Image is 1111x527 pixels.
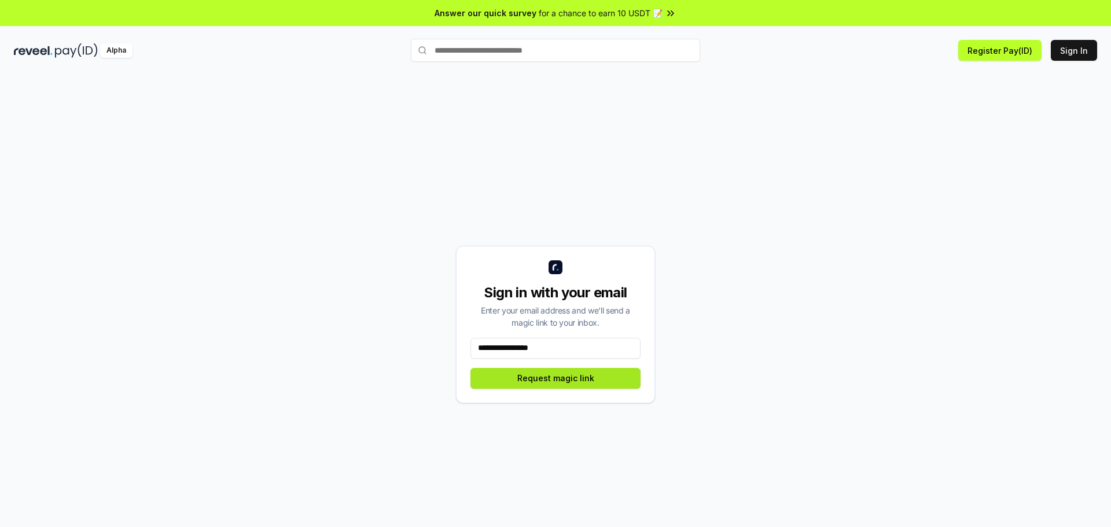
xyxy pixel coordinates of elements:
[470,283,641,302] div: Sign in with your email
[100,43,133,58] div: Alpha
[55,43,98,58] img: pay_id
[435,7,536,19] span: Answer our quick survey
[958,40,1042,61] button: Register Pay(ID)
[539,7,663,19] span: for a chance to earn 10 USDT 📝
[549,260,562,274] img: logo_small
[470,304,641,329] div: Enter your email address and we’ll send a magic link to your inbox.
[14,43,53,58] img: reveel_dark
[470,368,641,389] button: Request magic link
[1051,40,1097,61] button: Sign In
